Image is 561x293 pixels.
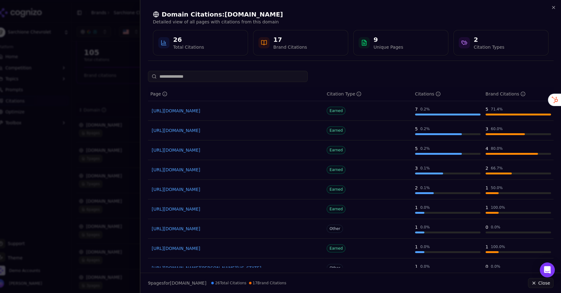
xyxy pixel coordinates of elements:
div: 0.0 % [420,264,430,269]
a: [URL][DOMAIN_NAME] [152,127,320,134]
div: 0.1 % [420,166,430,171]
div: 0.0 % [420,205,430,210]
div: Total Citations [173,44,204,50]
div: Citation Type [327,91,361,97]
span: Earned [327,185,345,193]
div: 0.2 % [420,107,430,112]
a: [URL][DOMAIN_NAME] [152,108,320,114]
div: 17 [273,35,307,44]
div: 3 [485,126,488,132]
div: 60.0 % [491,126,503,131]
div: 2 [415,185,418,191]
div: 50.0 % [491,185,503,190]
div: Brand Citations [485,91,525,97]
div: 1 [415,224,418,230]
div: 7 [415,106,418,112]
span: 9 [148,281,151,286]
div: 4 [485,145,488,152]
div: 3 [415,165,418,171]
div: Brand Citations [273,44,307,50]
div: 80.0 % [491,146,503,151]
div: 0.0 % [420,225,430,230]
span: Other [327,225,343,233]
a: [URL][DOMAIN_NAME] [152,167,320,173]
div: 71.4 % [491,107,503,112]
span: Earned [327,244,345,252]
div: 1 [415,244,418,250]
div: 1 [485,204,488,211]
p: page s for [148,280,206,286]
h2: Domain Citations: [DOMAIN_NAME] [153,10,549,19]
a: [URL][DOMAIN_NAME] [152,147,320,153]
div: 2 [474,35,504,44]
div: 100.0 % [491,244,505,249]
a: [URL][DOMAIN_NAME] [152,226,320,232]
div: 0.1 % [420,185,430,190]
p: Detailed view of all pages with citations from this domain [153,19,549,25]
span: Earned [327,146,345,154]
div: 0.2 % [420,126,430,131]
div: Citations [415,91,441,97]
th: citationTypes [324,87,412,101]
div: 0 [485,263,488,270]
a: [URL][DOMAIN_NAME][PERSON_NAME][US_STATE] [152,265,320,271]
div: 0.0 % [420,244,430,249]
div: Data table [148,87,554,278]
div: 0.0 % [491,225,500,230]
div: 5 [415,145,418,152]
span: [DOMAIN_NAME] [170,281,206,286]
a: [URL][DOMAIN_NAME] [152,186,320,193]
div: 0.2 % [420,146,430,151]
th: page [148,87,324,101]
div: 1 [415,204,418,211]
div: Unique Pages [373,44,403,50]
div: 5 [415,126,418,132]
span: Earned [327,205,345,213]
span: Earned [327,166,345,174]
div: 66.7 % [491,166,503,171]
a: [URL][DOMAIN_NAME] [152,245,320,251]
div: 0 [485,224,488,230]
span: Other [327,264,343,272]
a: [URL][DOMAIN_NAME] [152,206,320,212]
th: totalCitationCount [412,87,483,101]
div: 100.0 % [491,205,505,210]
div: Page [150,91,167,97]
span: Earned [327,126,345,134]
div: Citation Types [474,44,504,50]
span: Earned [327,107,345,115]
th: brandCitationCount [483,87,554,101]
div: 2 [485,165,488,171]
div: 9 [373,35,403,44]
div: 5 [485,106,488,112]
span: 26 Total Citations [211,281,246,286]
div: 1 [485,244,488,250]
span: 17 Brand Citations [249,281,286,286]
div: 1 [415,263,418,270]
div: 26 [173,35,204,44]
div: 1 [485,185,488,191]
button: Close [528,278,554,288]
div: 0.0 % [491,264,500,269]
